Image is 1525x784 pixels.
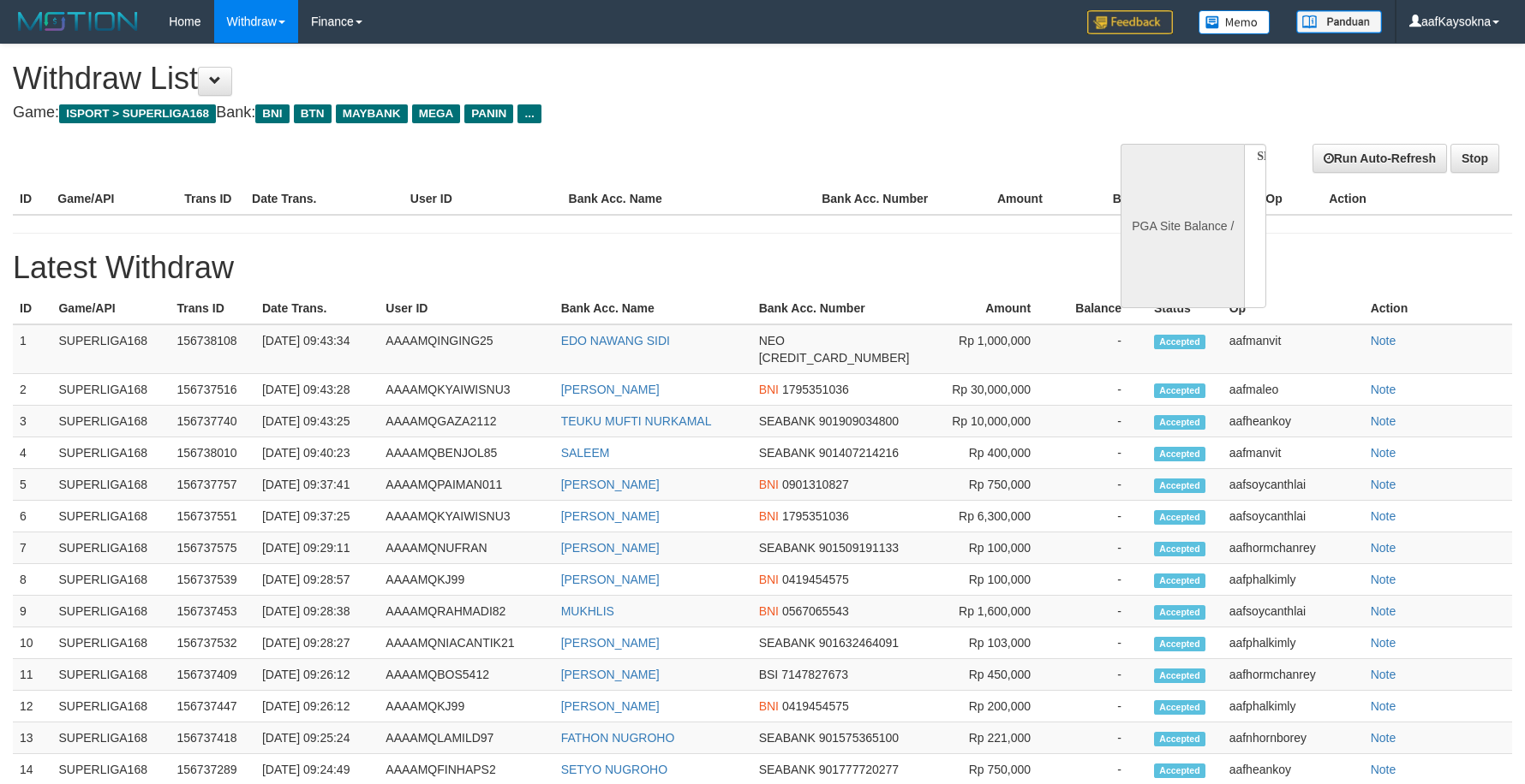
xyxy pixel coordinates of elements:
[759,478,779,491] span: BNI
[13,437,51,469] td: 4
[255,596,379,627] td: [DATE] 09:28:38
[1154,335,1205,349] span: Accepted
[1056,406,1147,437] td: -
[1223,691,1364,722] td: aafphalkimly
[1223,469,1364,501] td: aafsoycanthlai
[255,374,379,406] td: [DATE] 09:43:28
[170,532,255,564] td: 156737575
[1371,763,1396,776] a: Note
[942,596,1056,627] td: Rp 1,600,000
[942,691,1056,722] td: Rp 200,000
[13,104,1000,122] h4: Game: Bank:
[819,414,899,428] span: 901909034800
[1223,596,1364,627] td: aafsoycanthlai
[255,722,379,754] td: [DATE] 09:25:24
[336,104,408,123] span: MAYBANK
[13,406,51,437] td: 3
[1154,605,1205,620] span: Accepted
[170,374,255,406] td: 156737516
[379,564,553,596] td: AAAAMQKJ99
[561,668,660,681] a: [PERSON_NAME]
[759,699,779,713] span: BNI
[1056,324,1147,374] td: -
[13,9,143,34] img: MOTION_logo.png
[759,604,779,618] span: BNI
[561,699,660,713] a: [PERSON_NAME]
[1296,10,1382,33] img: panduan.png
[255,627,379,659] td: [DATE] 09:28:27
[13,564,51,596] td: 8
[13,659,51,691] td: 11
[255,532,379,564] td: [DATE] 09:29:11
[379,469,553,501] td: AAAAMQPAIMAN011
[170,659,255,691] td: 156737409
[942,564,1056,596] td: Rp 100,000
[13,627,51,659] td: 10
[1223,722,1364,754] td: aafnhornborey
[759,636,816,650] span: SEABANK
[1087,10,1173,34] img: Feedback.jpg
[379,324,553,374] td: AAAAMQINGING25
[51,324,170,374] td: SUPERLIGA168
[819,763,899,776] span: 901777720277
[13,691,51,722] td: 12
[1223,437,1364,469] td: aafmanvit
[759,731,816,745] span: SEABANK
[942,722,1056,754] td: Rp 221,000
[561,383,660,396] a: [PERSON_NAME]
[170,469,255,501] td: 156737757
[1223,406,1364,437] td: aafheankoy
[1056,596,1147,627] td: -
[1223,293,1364,324] th: Op
[13,501,51,532] td: 6
[1371,383,1396,396] a: Note
[942,374,1056,406] td: Rp 30,000,000
[1056,501,1147,532] td: -
[1371,699,1396,713] a: Note
[1056,659,1147,691] td: -
[51,437,170,469] td: SUPERLIGA168
[255,406,379,437] td: [DATE] 09:43:25
[379,691,553,722] td: AAAAMQKJ99
[51,406,170,437] td: SUPERLIGA168
[13,722,51,754] td: 13
[561,763,667,776] a: SETYO NUGROHO
[379,374,553,406] td: AAAAMQKYAIWISNU3
[562,183,816,215] th: Bank Acc. Name
[1154,542,1205,556] span: Accepted
[51,722,170,754] td: SUPERLIGA168
[942,183,1068,215] th: Amount
[561,541,660,555] a: [PERSON_NAME]
[942,532,1056,564] td: Rp 100,000
[404,183,562,215] th: User ID
[1056,627,1147,659] td: -
[170,691,255,722] td: 156737447
[379,722,553,754] td: AAAAMQLAMILD97
[942,501,1056,532] td: Rp 6,300,000
[1154,573,1205,588] span: Accepted
[942,659,1056,691] td: Rp 450,000
[379,293,553,324] th: User ID
[170,722,255,754] td: 156737418
[13,374,51,406] td: 2
[1223,501,1364,532] td: aafsoycanthlai
[561,509,660,523] a: [PERSON_NAME]
[782,478,849,491] span: 0901310827
[51,596,170,627] td: SUPERLIGA168
[13,293,51,324] th: ID
[759,763,816,776] span: SEABANK
[759,351,910,365] span: [CREDIT_CARD_NUMBER]
[942,437,1056,469] td: Rp 400,000
[1371,509,1396,523] a: Note
[255,324,379,374] td: [DATE] 09:43:34
[1450,144,1499,173] a: Stop
[1223,627,1364,659] td: aafphalkimly
[379,437,553,469] td: AAAAMQBENJOL85
[561,334,670,347] a: EDO NAWANG SIDI
[1154,763,1205,778] span: Accepted
[13,532,51,564] td: 7
[942,469,1056,501] td: Rp 750,000
[51,469,170,501] td: SUPERLIGA168
[255,501,379,532] td: [DATE] 09:37:25
[1371,541,1396,555] a: Note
